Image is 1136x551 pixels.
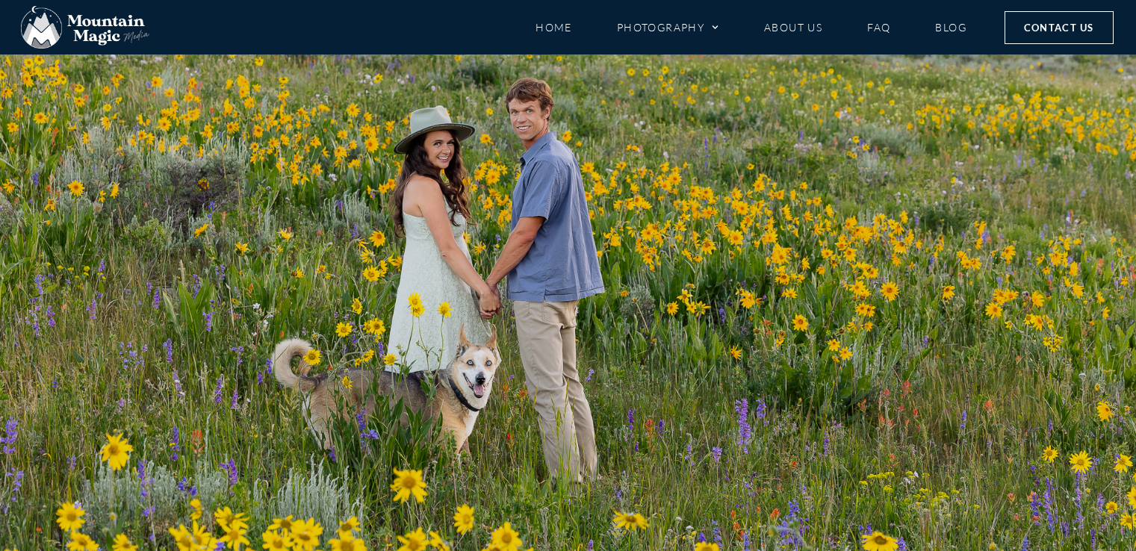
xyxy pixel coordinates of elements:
[935,14,966,40] a: Blog
[1024,19,1094,36] span: Contact Us
[1005,11,1114,44] a: Contact Us
[764,14,822,40] a: About Us
[21,6,149,49] img: Mountain Magic Media photography logo Crested Butte Photographer
[867,14,890,40] a: FAQ
[617,14,719,40] a: Photography
[536,14,572,40] a: Home
[536,14,967,40] nav: Menu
